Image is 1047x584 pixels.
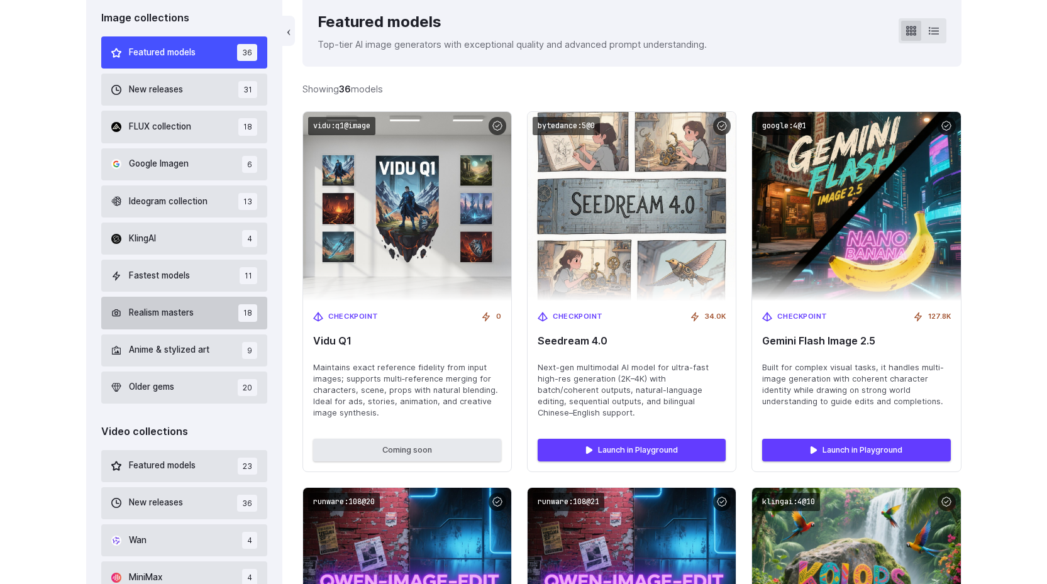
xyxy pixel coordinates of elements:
[318,37,707,52] p: Top-tier AI image generators with exceptional quality and advanced prompt understanding.
[101,148,268,180] button: Google Imagen 6
[313,335,501,347] span: Vidu Q1
[129,459,196,473] span: Featured models
[752,112,960,301] img: Gemini Flash Image 2.5
[101,372,268,404] button: Older gems 20
[129,343,209,357] span: Anime & stylized art
[762,362,950,407] span: Built for complex visual tasks, it handles multi-image generation with coherent character identit...
[129,195,208,209] span: Ideogram collection
[303,112,511,301] img: Vidu Q1
[705,311,726,322] span: 34.0K
[237,495,257,512] span: 36
[496,311,501,322] span: 0
[777,311,828,322] span: Checkpoint
[101,74,268,106] button: New releases 31
[242,532,257,549] span: 4
[101,223,268,255] button: KlingAI 4
[101,10,268,26] div: Image collections
[238,379,257,396] span: 20
[101,36,268,69] button: Featured models 36
[129,496,183,510] span: New releases
[313,439,501,461] button: Coming soon
[101,260,268,292] button: Fastest models 11
[538,362,726,419] span: Next-gen multimodal AI model for ultra-fast high-res generation (2K–4K) with batch/coherent outpu...
[308,117,375,135] code: vidu:q1@image
[528,112,736,301] img: Seedream 4.0
[757,117,811,135] code: google:4@1
[339,84,351,94] strong: 36
[129,380,174,394] span: Older gems
[533,117,600,135] code: bytedance:5@0
[238,304,257,321] span: 18
[928,311,951,322] span: 127.8K
[101,524,268,556] button: Wan 4
[238,118,257,135] span: 18
[237,44,257,61] span: 36
[101,487,268,519] button: New releases 36
[308,493,380,511] code: runware:108@20
[238,458,257,475] span: 23
[553,311,603,322] span: Checkpoint
[328,311,379,322] span: Checkpoint
[129,534,147,548] span: Wan
[762,439,950,461] a: Launch in Playground
[129,232,156,246] span: KlingAI
[242,230,257,247] span: 4
[318,10,707,34] div: Featured models
[129,306,194,320] span: Realism masters
[533,493,604,511] code: runware:108@21
[313,362,501,419] span: Maintains exact reference fidelity from input images; supports multi‑reference merging for charac...
[129,83,183,97] span: New releases
[242,342,257,359] span: 9
[129,120,191,134] span: FLUX collection
[238,193,257,210] span: 13
[101,450,268,482] button: Featured models 23
[238,81,257,98] span: 31
[240,267,257,284] span: 11
[757,493,820,511] code: klingai:4@10
[538,335,726,347] span: Seedream 4.0
[762,335,950,347] span: Gemini Flash Image 2.5
[101,111,268,143] button: FLUX collection 18
[129,269,190,283] span: Fastest models
[129,157,189,171] span: Google Imagen
[129,46,196,60] span: Featured models
[302,82,383,96] div: Showing models
[101,297,268,329] button: Realism masters 18
[101,334,268,366] button: Anime & stylized art 9
[282,16,295,46] button: ‹
[101,424,268,440] div: Video collections
[242,156,257,173] span: 6
[538,439,726,461] a: Launch in Playground
[101,185,268,218] button: Ideogram collection 13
